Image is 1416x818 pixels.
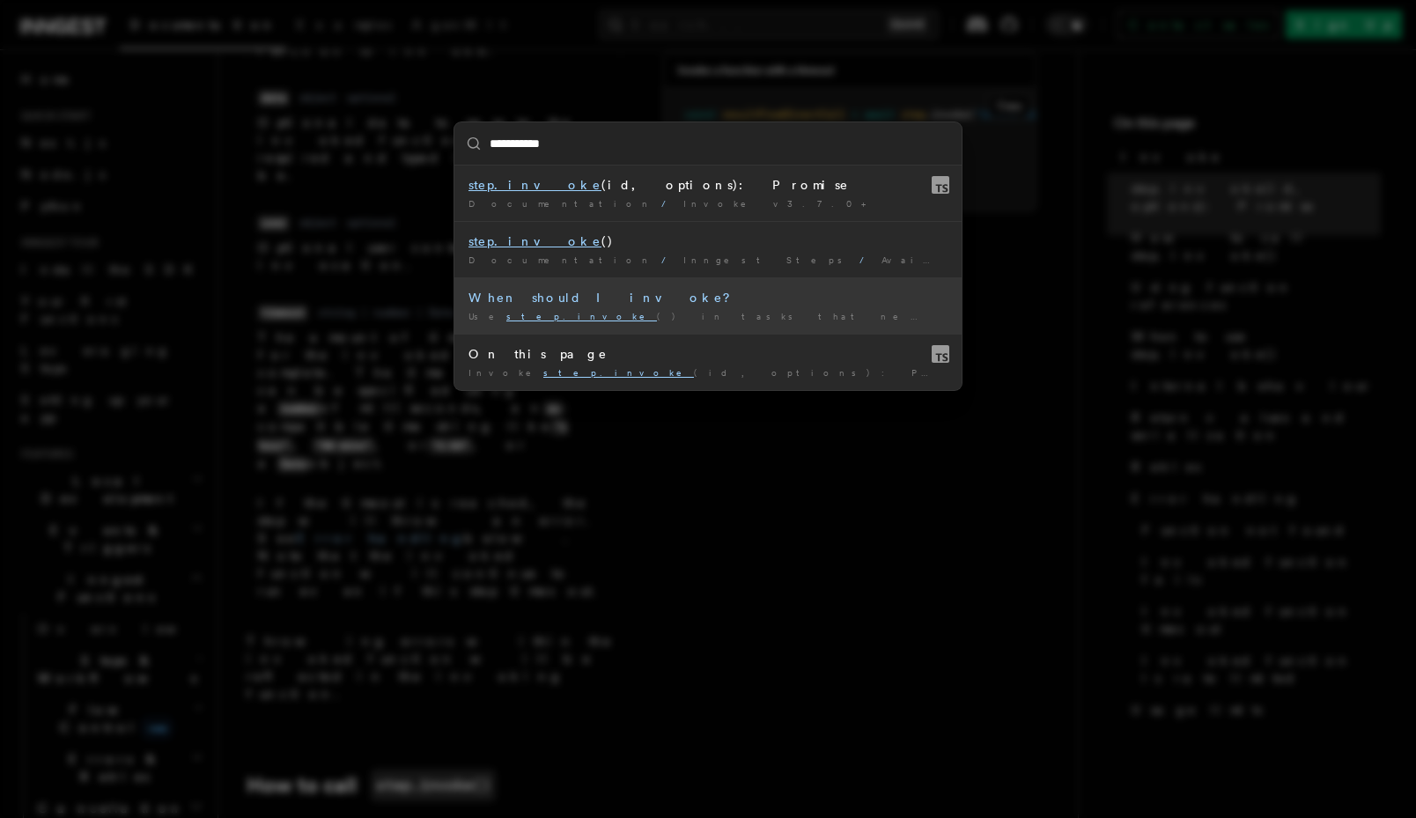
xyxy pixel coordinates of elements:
[468,254,654,265] span: Documentation
[468,176,948,194] div: (id, options): Promise
[468,234,601,248] mark: step.invoke
[468,310,948,323] div: Use () in tasks that need specific settings like …
[683,198,876,209] span: Invoke v3.7.0+
[661,198,676,209] span: /
[468,198,654,209] span: Documentation
[506,311,657,321] mark: step.invoke
[661,254,676,265] span: /
[468,289,948,306] div: When should I invoke?
[468,232,948,250] div: ()
[683,254,852,265] span: Inngest Steps
[543,367,694,378] mark: step.invoke
[468,366,948,380] div: Invoke (id, options): Promise How to call step …
[859,254,874,265] span: /
[468,178,601,192] mark: step.invoke
[881,254,1170,265] span: Available Step Methods
[468,345,948,363] div: On this page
